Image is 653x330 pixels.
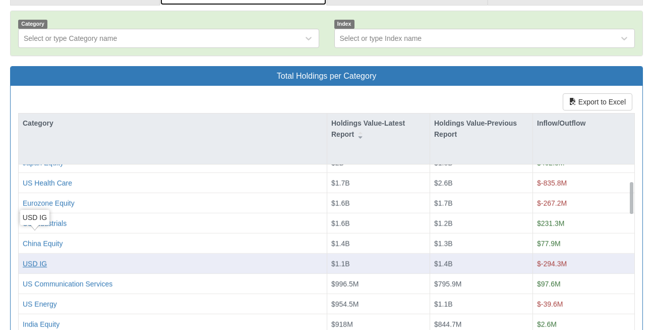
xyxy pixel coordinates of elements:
[331,320,353,328] span: $918M
[19,114,327,133] div: Category
[23,279,112,289] button: US Communication Services
[23,238,63,248] button: China Equity
[537,219,564,227] span: $231.3M
[434,300,453,308] span: $1.1B
[331,259,350,267] span: $1.1B
[331,280,359,288] span: $996.5M
[434,158,453,167] span: $1.8B
[340,33,422,43] div: Select or type Index name
[563,93,632,111] button: Export to Excel
[434,219,453,227] span: $1.2B
[331,300,359,308] span: $954.5M
[537,239,561,247] span: $77.9M
[331,199,350,207] span: $1.6B
[434,320,461,328] span: $844.7M
[20,210,49,225] div: USD IG
[537,320,557,328] span: $2.6M
[434,259,453,267] span: $1.4B
[23,198,75,208] button: Eurozone Equity
[18,72,635,81] h3: Total Holdings per Category
[537,199,567,207] span: $-267.2M
[434,199,453,207] span: $1.7B
[434,239,453,247] span: $1.3B
[23,258,47,268] button: USD IG
[537,179,567,187] span: $-835.8M
[18,20,47,28] span: Category
[537,280,561,288] span: $97.6M
[434,280,461,288] span: $795.9M
[533,114,634,133] div: Inflow/Outflow
[23,178,72,188] button: US Health Care
[331,179,350,187] span: $1.7B
[537,300,563,308] span: $-39.6M
[327,114,430,144] div: Holdings Value-Latest Report
[24,33,117,43] div: Select or type Category name
[537,158,564,167] span: $462.3M
[334,20,354,28] span: Index
[331,158,344,167] span: $2B
[537,259,567,267] span: $-294.3M
[331,219,350,227] span: $1.6B
[23,299,57,309] button: US Energy
[430,114,532,144] div: Holdings Value-Previous Report
[331,239,350,247] span: $1.4B
[23,319,60,329] button: India Equity
[434,179,453,187] span: $2.6B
